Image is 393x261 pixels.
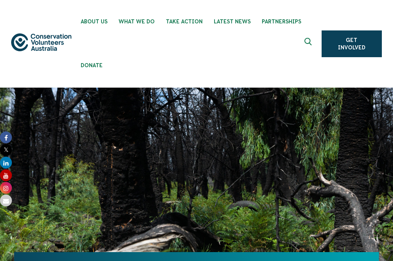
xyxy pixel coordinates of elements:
span: Latest News [214,19,251,25]
span: Take Action [166,19,203,25]
span: About Us [81,19,107,25]
img: logo.svg [11,33,71,51]
button: Expand search box Close search box [300,35,318,53]
span: Expand search box [304,38,313,50]
span: Donate [81,62,103,68]
span: Partnerships [262,19,301,25]
span: What We Do [119,19,155,25]
a: Get Involved [322,30,382,57]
